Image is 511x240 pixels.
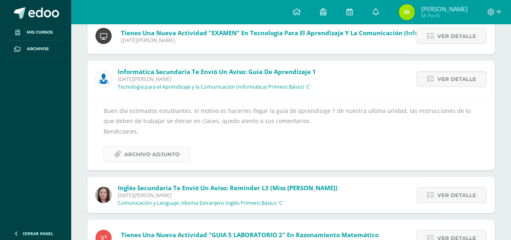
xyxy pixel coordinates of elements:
img: 8af0450cf43d44e38c4a1497329761f3.png [95,187,112,203]
span: Mi Perfil [421,12,468,19]
span: [DATE][PERSON_NAME] [118,192,337,199]
a: Archivos [6,41,65,57]
span: Ver detalle [437,72,476,87]
span: [DATE][PERSON_NAME] [118,76,316,83]
span: Tienes una nueva actividad "GUIA 5 LABORATORIO 2" En Razonamiento Matemático [121,231,379,239]
a: Archivo Adjunto [104,147,190,162]
a: Mis cursos [6,24,65,41]
span: Inglés Secundaria te envió un aviso: Reminder L3 (Miss [PERSON_NAME]) [118,184,337,192]
span: [PERSON_NAME] [421,5,468,13]
p: Comunicación y Lenguaje, Idioma Extranjero Inglés Primero Básico 'C' [118,200,284,206]
span: Informática Secundaria te envió un aviso: Guìa de Aprendizaje 1 [118,68,316,76]
span: Ver detalle [437,188,476,203]
p: Tecnología para el Aprendizaje y la Comunicación (Informática) Primero Básico 'C' [118,84,311,90]
span: Archivo Adjunto [124,147,180,162]
span: Tienes una nueva actividad "EXAMEN" En Tecnología para el Aprendizaje y la Comunicación (Informát... [121,29,445,37]
span: Archivos [27,46,49,52]
span: Mis cursos [27,29,53,36]
span: [DATE][PERSON_NAME] [121,37,445,44]
span: Cerrar panel [23,231,53,236]
img: 6ed6846fa57649245178fca9fc9a58dd.png [95,71,112,87]
span: Ver detalle [437,29,476,44]
div: Buen dìa estimados estudiantes, el motivo es hacerles llegar la guìa de aprendizaje 1 de nuestra ... [104,106,479,162]
img: 373a557f38a0f3a1dba7f4f3516949e0.png [399,4,415,20]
